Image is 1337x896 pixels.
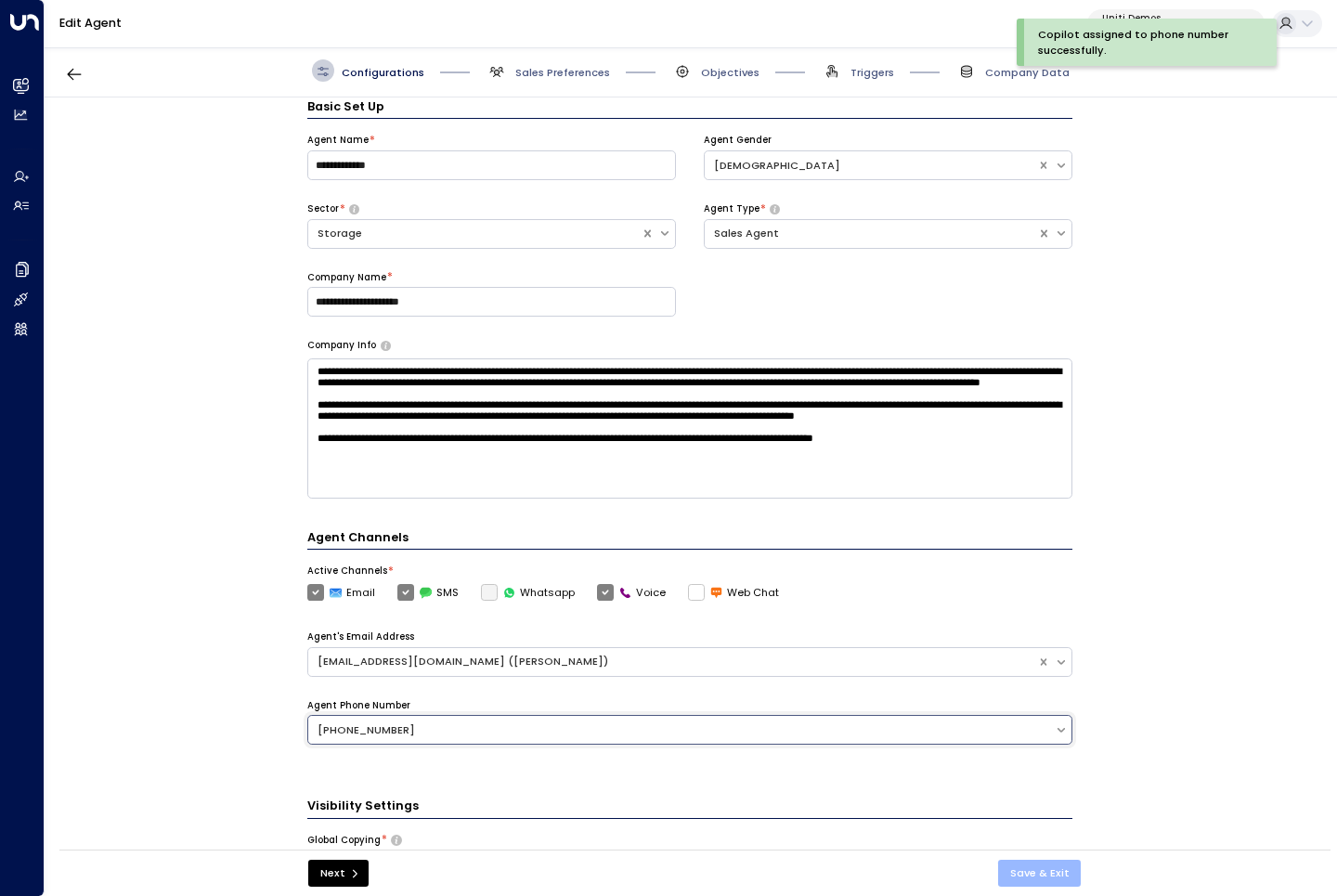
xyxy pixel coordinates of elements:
[318,654,1028,669] div: [EMAIL_ADDRESS][DOMAIN_NAME] ([PERSON_NAME])
[985,65,1070,80] span: Company Data
[307,97,1072,119] h3: Basic Set Up
[515,65,610,80] span: Sales Preferences
[342,65,424,80] span: Configurations
[597,584,666,601] label: Voice
[308,860,369,887] button: Next
[1102,13,1231,24] p: Uniti Demos
[714,158,1028,174] div: [DEMOGRAPHIC_DATA]
[1038,27,1249,58] div: Copilot assigned to phone number successfully.
[397,584,459,601] label: SMS
[307,134,369,147] label: Agent Name
[481,584,575,601] label: Whatsapp
[307,339,376,352] label: Company Info
[704,134,772,147] label: Agent Gender
[704,202,759,215] label: Agent Type
[307,202,339,215] label: Sector
[1087,9,1265,39] button: Uniti Demos4c025b01-9fa0-46ff-ab3a-a620b886896e
[391,835,401,844] button: Choose whether the agent should include specific emails in the CC or BCC line of all outgoing ema...
[688,584,779,601] label: Web Chat
[307,699,410,712] label: Agent Phone Number
[381,341,391,350] button: Provide a brief overview of your company, including your industry, products or services, and any ...
[307,565,387,578] label: Active Channels
[770,204,780,214] button: Select whether your copilot will handle inquiries directly from leads or from brokers representin...
[998,860,1082,887] button: Save & Exit
[307,834,381,847] label: Global Copying
[307,271,386,284] label: Company Name
[307,797,1072,818] h3: Visibility Settings
[349,204,359,214] button: Select whether your copilot will handle inquiries directly from leads or from brokers representin...
[307,528,1072,550] h4: Agent Channels
[714,226,1028,241] div: Sales Agent
[59,15,122,31] a: Edit Agent
[307,630,414,643] label: Agent's Email Address
[318,722,1045,738] div: [PHONE_NUMBER]
[318,226,631,241] div: Storage
[481,584,575,601] div: To activate this channel, please go to the Integrations page
[307,584,375,601] label: Email
[850,65,894,80] span: Triggers
[701,65,759,80] span: Objectives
